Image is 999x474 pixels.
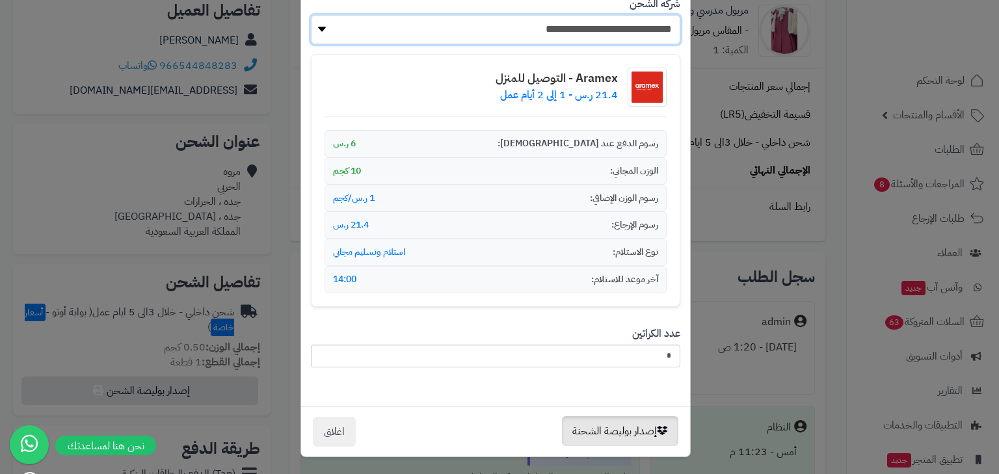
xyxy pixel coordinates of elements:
button: إصدار بوليصة الشحنة [562,416,678,446]
span: 1 ر.س/كجم [333,192,375,205]
span: رسوم الوزن الإضافي: [590,192,658,205]
span: 21.4 ر.س [333,218,369,231]
img: شعار شركة الشحن [628,68,667,107]
span: آخر موعد للاستلام: [591,273,658,286]
span: 10 كجم [333,165,361,178]
button: اغلاق [313,417,356,447]
span: رسوم الدفع عند [DEMOGRAPHIC_DATA]: [498,137,658,150]
span: 6 ر.س [333,137,356,150]
label: عدد الكراتين [632,326,680,341]
h4: Aramex - التوصيل للمنزل [496,72,618,85]
span: الوزن المجاني: [610,165,658,178]
span: 14:00 [333,273,356,286]
span: استلام وتسليم مجاني [333,246,405,259]
span: نوع الاستلام: [613,246,658,259]
span: رسوم الإرجاع: [611,218,658,231]
p: 21.4 ر.س - 1 إلى 2 أيام عمل [496,88,618,103]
